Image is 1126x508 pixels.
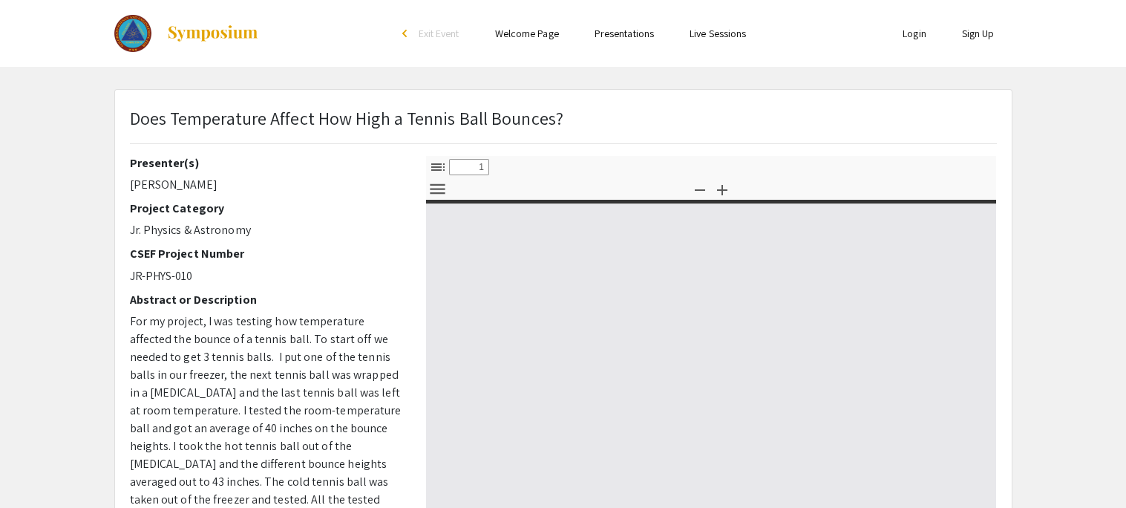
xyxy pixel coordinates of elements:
[425,178,451,200] button: Tools
[962,27,995,40] a: Sign Up
[130,201,404,215] h2: Project Category
[425,156,451,178] button: Toggle Sidebar
[130,267,404,285] p: JR-PHYS-010
[495,27,559,40] a: Welcome Page
[130,105,564,131] p: Does Temperature Affect How High a Tennis Ball Bounces?
[130,221,404,239] p: Jr. Physics & Astronomy
[595,27,654,40] a: Presentations
[130,156,404,170] h2: Presenter(s)
[130,176,404,194] p: [PERSON_NAME]
[114,15,152,52] img: The 2023 Colorado Science & Engineering Fair
[690,27,746,40] a: Live Sessions
[449,159,489,175] input: Page
[114,15,260,52] a: The 2023 Colorado Science & Engineering Fair
[419,27,459,40] span: Exit Event
[166,25,259,42] img: Symposium by ForagerOne
[130,247,404,261] h2: CSEF Project Number
[687,178,713,200] button: Zoom Out
[402,29,411,38] div: arrow_back_ios
[710,178,735,200] button: Zoom In
[130,293,404,307] h2: Abstract or Description
[903,27,926,40] a: Login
